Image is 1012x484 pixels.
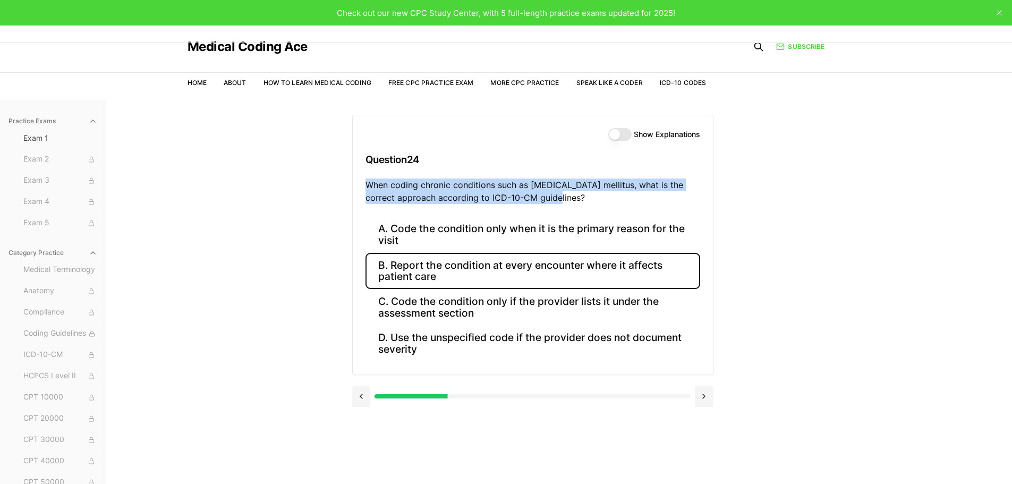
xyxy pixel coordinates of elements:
a: Subscribe [776,42,824,52]
button: HCPCS Level II [19,368,101,385]
span: CPT 20000 [23,413,97,424]
button: Practice Exams [4,113,101,130]
span: Medical Terminology [23,264,97,276]
button: Anatomy [19,283,101,300]
h3: Question 24 [365,144,700,175]
button: close [991,4,1008,21]
button: Medical Terminology [19,261,101,278]
span: Exam 3 [23,175,97,186]
span: Exam 2 [23,154,97,165]
span: Exam 5 [23,217,97,229]
span: CPT 40000 [23,455,97,467]
a: How to Learn Medical Coding [263,79,371,87]
button: A. Code the condition only when it is the primary reason for the visit [365,217,700,253]
span: CPT 30000 [23,434,97,446]
a: About [224,79,246,87]
a: Medical Coding Ace [188,40,308,53]
a: More CPC Practice [490,79,559,87]
a: Home [188,79,207,87]
button: CPT 20000 [19,410,101,427]
p: When coding chronic conditions such as [MEDICAL_DATA] mellitus, what is the correct approach acco... [365,179,700,204]
span: Anatomy [23,285,97,297]
button: Coding Guidelines [19,325,101,342]
a: Speak Like a Coder [576,79,643,87]
button: B. Report the condition at every encounter where it affects patient care [365,253,700,289]
button: Exam 5 [19,215,101,232]
button: CPT 40000 [19,453,101,470]
button: Category Practice [4,244,101,261]
a: Free CPC Practice Exam [388,79,474,87]
button: Exam 4 [19,193,101,210]
button: CPT 10000 [19,389,101,406]
button: C. Code the condition only if the provider lists it under the assessment section [365,289,700,325]
span: Exam 4 [23,196,97,208]
button: D. Use the unspecified code if the provider does not document severity [365,326,700,362]
span: Compliance [23,307,97,318]
span: Coding Guidelines [23,328,97,339]
span: HCPCS Level II [23,370,97,382]
a: ICD-10 Codes [660,79,706,87]
button: ICD-10-CM [19,346,101,363]
button: Compliance [19,304,101,321]
span: CPT 10000 [23,392,97,403]
button: CPT 30000 [19,431,101,448]
span: Check out our new CPC Study Center, with 5 full-length practice exams updated for 2025! [337,8,675,18]
button: Exam 3 [19,172,101,189]
label: Show Explanations [634,131,700,138]
button: Exam 2 [19,151,101,168]
button: Exam 1 [19,130,101,147]
span: ICD-10-CM [23,349,97,361]
span: Exam 1 [23,133,97,143]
